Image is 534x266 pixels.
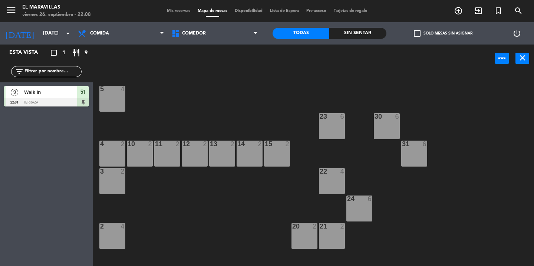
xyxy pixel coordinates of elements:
button: close [515,53,529,64]
span: check_box_outline_blank [414,30,421,37]
label: Solo mesas sin asignar [414,30,472,37]
div: 20 [292,223,293,230]
input: Filtrar por nombre... [24,68,81,76]
span: Mapa de mesas [194,9,231,13]
i: add_circle_outline [454,6,463,15]
i: crop_square [49,48,58,57]
div: 2 [340,223,345,230]
div: 14 [237,141,238,147]
div: 2 [100,223,100,230]
div: 6 [368,196,372,202]
i: power_input [498,53,507,62]
span: 9 [11,89,18,96]
i: arrow_drop_down [63,29,72,38]
div: 4 [340,168,345,175]
div: Sin sentar [329,28,386,39]
i: filter_list [15,67,24,76]
span: RESERVAR MESA [448,4,468,17]
span: Walk In [24,88,77,96]
i: turned_in_not [494,6,503,15]
div: 4 [100,141,100,147]
div: 4 [121,86,125,92]
span: Reserva especial [488,4,508,17]
div: 31 [402,141,402,147]
i: search [514,6,523,15]
span: WALK IN [468,4,488,17]
i: close [518,53,527,62]
button: power_input [495,53,509,64]
span: Tarjetas de regalo [330,9,371,13]
div: 6 [423,141,427,147]
span: 9 [85,49,88,57]
div: 2 [121,141,125,147]
div: 4 [121,223,125,230]
div: 6 [395,113,400,120]
div: 2 [231,141,235,147]
div: 2 [176,141,180,147]
i: restaurant [72,48,80,57]
div: 2 [121,168,125,175]
div: 2 [258,141,263,147]
div: Todas [273,28,329,39]
button: menu [6,4,17,18]
div: 2 [286,141,290,147]
i: menu [6,4,17,16]
i: exit_to_app [474,6,483,15]
div: 2 [148,141,153,147]
span: Pre-acceso [303,9,330,13]
div: 2 [203,141,208,147]
div: 2 [313,223,317,230]
span: Comida [90,31,109,36]
div: 5 [100,86,100,92]
span: Comedor [182,31,206,36]
span: 1 [62,49,65,57]
span: Lista de Espera [266,9,303,13]
i: power_settings_new [512,29,521,38]
div: 6 [340,113,345,120]
div: El Maravillas [22,4,91,11]
div: 24 [347,196,347,202]
div: Esta vista [4,48,53,57]
span: Disponibilidad [231,9,266,13]
div: 3 [100,168,100,175]
div: viernes 26. septiembre - 22:08 [22,11,91,19]
span: 51 [80,88,86,96]
span: Mis reservas [163,9,194,13]
span: BUSCAR [508,4,528,17]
